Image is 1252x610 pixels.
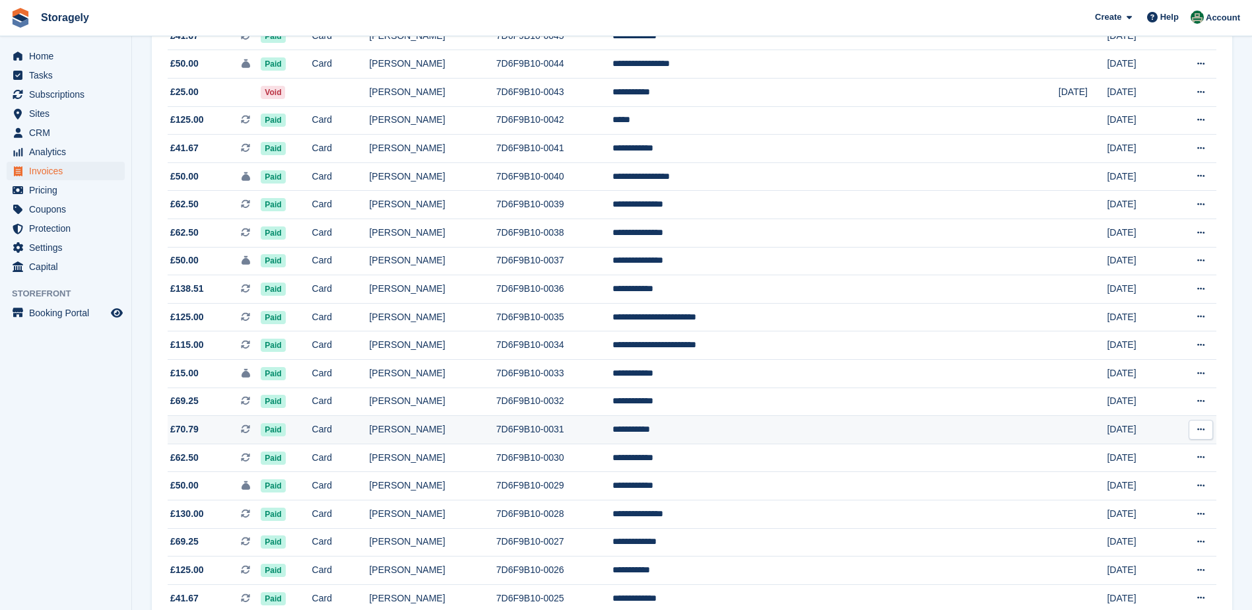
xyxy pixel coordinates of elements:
span: £125.00 [170,113,204,127]
td: [PERSON_NAME] [369,472,496,500]
td: 7D6F9B10-0037 [496,247,612,275]
td: 7D6F9B10-0043 [496,79,612,107]
span: Account [1206,11,1240,24]
td: [DATE] [1107,219,1170,248]
span: Settings [29,238,108,257]
span: Booking Portal [29,304,108,322]
span: Paid [261,198,285,211]
td: 7D6F9B10-0036 [496,275,612,304]
td: [PERSON_NAME] [369,444,496,472]
a: menu [7,104,125,123]
td: Card [312,106,370,135]
td: 7D6F9B10-0038 [496,219,612,248]
td: [PERSON_NAME] [369,303,496,331]
span: £62.50 [170,197,199,211]
td: [PERSON_NAME] [369,416,496,444]
td: [DATE] [1107,416,1170,444]
td: 7D6F9B10-0039 [496,191,612,219]
td: 7D6F9B10-0032 [496,388,612,416]
a: Preview store [109,305,125,321]
span: £25.00 [170,85,199,99]
span: £70.79 [170,423,199,436]
td: [DATE] [1107,388,1170,416]
span: £138.51 [170,282,204,296]
span: Create [1095,11,1121,24]
td: 7D6F9B10-0042 [496,106,612,135]
td: [PERSON_NAME] [369,50,496,79]
span: £50.00 [170,479,199,492]
td: [PERSON_NAME] [369,557,496,585]
td: [PERSON_NAME] [369,388,496,416]
td: [DATE] [1107,135,1170,163]
a: menu [7,143,125,161]
span: Paid [261,30,285,43]
td: [PERSON_NAME] [369,162,496,191]
td: Card [312,191,370,219]
td: [PERSON_NAME] [369,500,496,528]
td: [PERSON_NAME] [369,135,496,163]
span: Protection [29,219,108,238]
span: £50.00 [170,254,199,267]
span: Paid [261,339,285,352]
td: Card [312,275,370,304]
span: £62.50 [170,226,199,240]
span: Sites [29,104,108,123]
td: Card [312,388,370,416]
span: £125.00 [170,563,204,577]
img: stora-icon-8386f47178a22dfd0bd8f6a31ec36ba5ce8667c1dd55bd0f319d3a0aa187defe.svg [11,8,30,28]
span: £41.67 [170,29,199,43]
td: 7D6F9B10-0040 [496,162,612,191]
a: Storagely [36,7,94,28]
a: menu [7,219,125,238]
span: CRM [29,123,108,142]
td: 7D6F9B10-0045 [496,22,612,50]
span: Pricing [29,181,108,199]
td: [DATE] [1107,472,1170,500]
span: Help [1160,11,1179,24]
td: 7D6F9B10-0026 [496,557,612,585]
img: Stora Rotala Users [1191,11,1204,24]
td: [DATE] [1107,444,1170,472]
span: £41.67 [170,592,199,605]
span: Paid [261,395,285,408]
span: Analytics [29,143,108,161]
span: £125.00 [170,310,204,324]
a: menu [7,200,125,219]
td: 7D6F9B10-0041 [496,135,612,163]
td: [PERSON_NAME] [369,191,496,219]
a: menu [7,304,125,322]
span: £41.67 [170,141,199,155]
td: [DATE] [1059,79,1107,107]
span: Paid [261,142,285,155]
td: [PERSON_NAME] [369,331,496,360]
span: Paid [261,283,285,296]
span: £130.00 [170,507,204,521]
span: £50.00 [170,57,199,71]
td: [DATE] [1107,106,1170,135]
td: [PERSON_NAME] [369,528,496,557]
span: Paid [261,479,285,492]
a: menu [7,66,125,85]
span: Paid [261,311,285,324]
td: Card [312,331,370,360]
span: Paid [261,367,285,380]
td: 7D6F9B10-0034 [496,331,612,360]
a: menu [7,257,125,276]
span: Paid [261,170,285,184]
span: Storefront [12,287,131,300]
span: Paid [261,564,285,577]
span: Home [29,47,108,65]
span: £69.25 [170,394,199,408]
td: [PERSON_NAME] [369,359,496,388]
td: Card [312,50,370,79]
td: 7D6F9B10-0027 [496,528,612,557]
a: menu [7,162,125,180]
td: [DATE] [1107,275,1170,304]
a: menu [7,85,125,104]
span: Paid [261,114,285,127]
span: Tasks [29,66,108,85]
td: 7D6F9B10-0028 [496,500,612,528]
td: Card [312,528,370,557]
a: menu [7,47,125,65]
span: Subscriptions [29,85,108,104]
